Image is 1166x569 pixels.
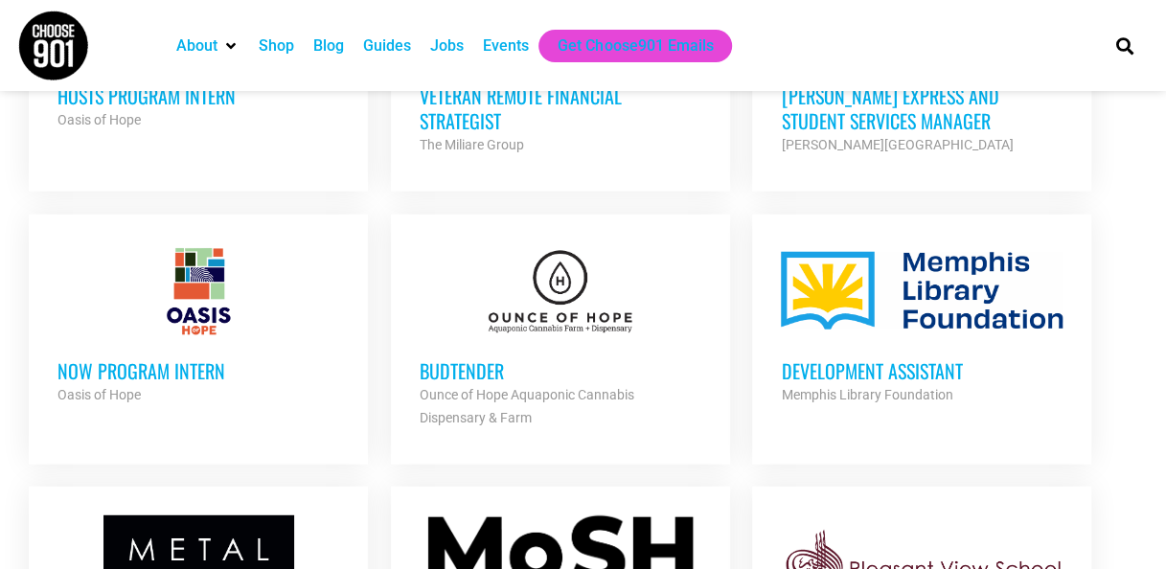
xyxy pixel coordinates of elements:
a: Jobs [430,34,464,57]
strong: Memphis Library Foundation [781,387,952,402]
h3: Veteran Remote Financial Strategist [420,83,701,133]
a: Shop [259,34,294,57]
a: Get Choose901 Emails [558,34,713,57]
a: Development Assistant Memphis Library Foundation [752,215,1091,435]
strong: [PERSON_NAME][GEOGRAPHIC_DATA] [781,137,1013,152]
nav: Main nav [167,30,1083,62]
h3: [PERSON_NAME] Express and Student Services Manager [781,83,1063,133]
h3: HOSTS Program Intern [57,83,339,108]
h3: Budtender [420,358,701,383]
a: Blog [313,34,344,57]
strong: Oasis of Hope [57,387,141,402]
a: Guides [363,34,411,57]
div: About [167,30,249,62]
div: Search [1109,30,1140,61]
a: About [176,34,217,57]
strong: Oasis of Hope [57,112,141,127]
h3: NOW Program Intern [57,358,339,383]
a: Events [483,34,529,57]
a: Budtender Ounce of Hope Aquaponic Cannabis Dispensary & Farm [391,215,730,458]
strong: Ounce of Hope Aquaponic Cannabis Dispensary & Farm [420,387,634,425]
h3: Development Assistant [781,358,1063,383]
strong: The Miliare Group [420,137,524,152]
a: NOW Program Intern Oasis of Hope [29,215,368,435]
